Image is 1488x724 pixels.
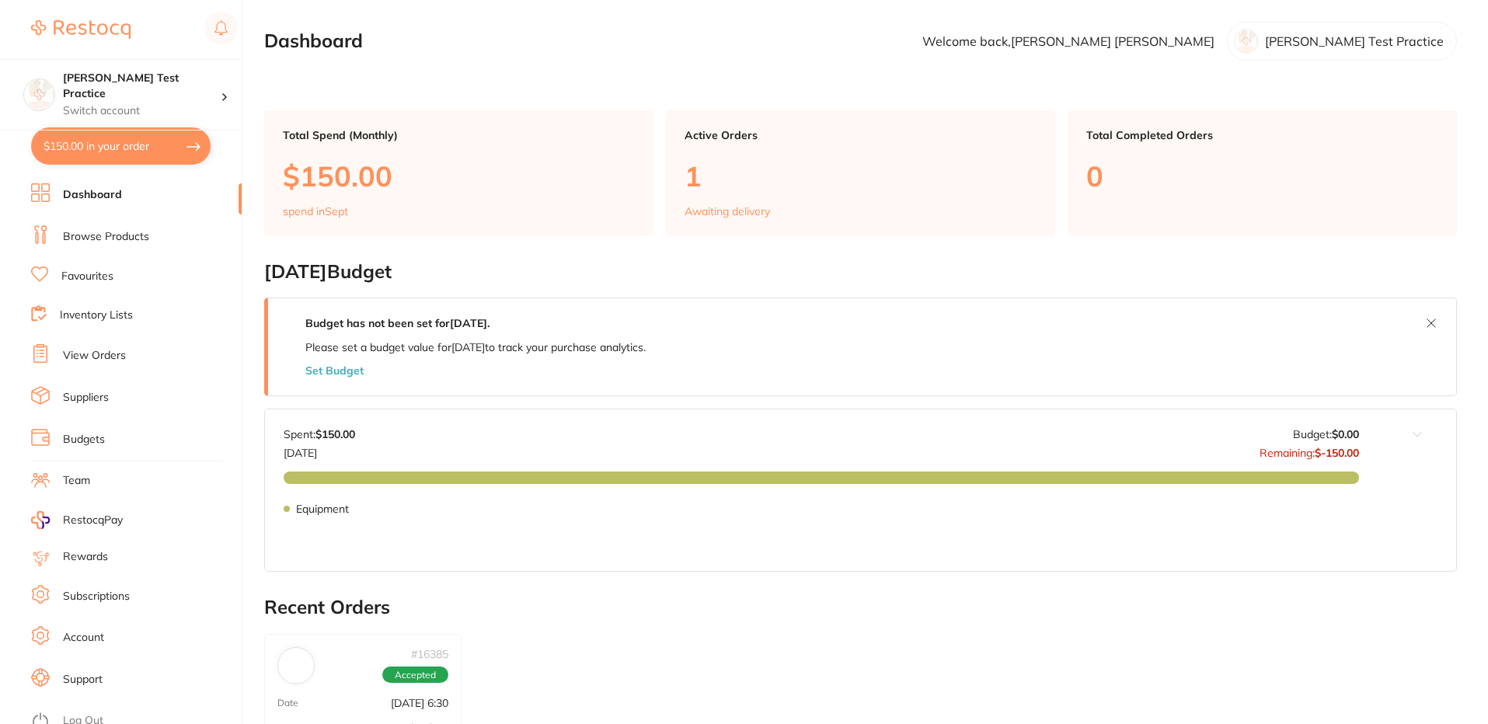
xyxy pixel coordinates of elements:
[281,651,311,680] img: Amalgadent
[305,316,490,330] strong: Budget has not been set for [DATE] .
[31,20,131,39] img: Restocq Logo
[24,79,54,110] img: Nitheesh Test Practice
[1332,427,1359,441] strong: $0.00
[1068,110,1457,236] a: Total Completed Orders0
[1293,428,1359,440] p: Budget:
[1086,129,1438,141] p: Total Completed Orders
[283,160,635,192] p: $150.00
[1260,440,1359,459] p: Remaining:
[63,390,109,406] a: Suppliers
[63,513,123,528] span: RestocqPay
[315,427,355,441] strong: $150.00
[284,440,355,459] p: [DATE]
[922,34,1214,48] p: Welcome back, [PERSON_NAME] [PERSON_NAME]
[391,697,448,709] p: [DATE] 6:30
[1265,34,1444,48] p: [PERSON_NAME] Test Practice
[63,432,105,447] a: Budgets
[31,511,50,529] img: RestocqPay
[277,698,298,708] p: Date
[63,229,149,245] a: Browse Products
[63,473,90,489] a: Team
[63,672,103,687] a: Support
[666,110,1055,236] a: Active Orders1Awaiting delivery
[264,30,363,52] h2: Dashboard
[685,160,1037,192] p: 1
[31,12,131,47] a: Restocq Logo
[63,187,122,203] a: Dashboard
[63,103,221,119] p: Switch account
[284,428,355,440] p: Spent:
[264,597,1457,618] h2: Recent Orders
[283,205,348,218] p: spend in Sept
[31,511,123,529] a: RestocqPay
[411,648,448,660] p: # 16385
[1086,160,1438,192] p: 0
[685,205,770,218] p: Awaiting delivery
[685,129,1037,141] p: Active Orders
[63,348,126,364] a: View Orders
[63,589,130,604] a: Subscriptions
[305,341,646,353] p: Please set a budget value for [DATE] to track your purchase analytics.
[296,503,349,515] p: Equipment
[305,364,364,377] button: Set Budget
[63,71,221,101] h4: Nitheesh Test Practice
[61,269,113,284] a: Favourites
[1315,446,1359,460] strong: $-150.00
[60,308,133,323] a: Inventory Lists
[63,630,104,646] a: Account
[264,261,1457,283] h2: [DATE] Budget
[382,667,448,684] span: Accepted
[31,127,211,165] button: $150.00 in your order
[63,549,108,565] a: Rewards
[264,110,653,236] a: Total Spend (Monthly)$150.00spend inSept
[283,129,635,141] p: Total Spend (Monthly)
